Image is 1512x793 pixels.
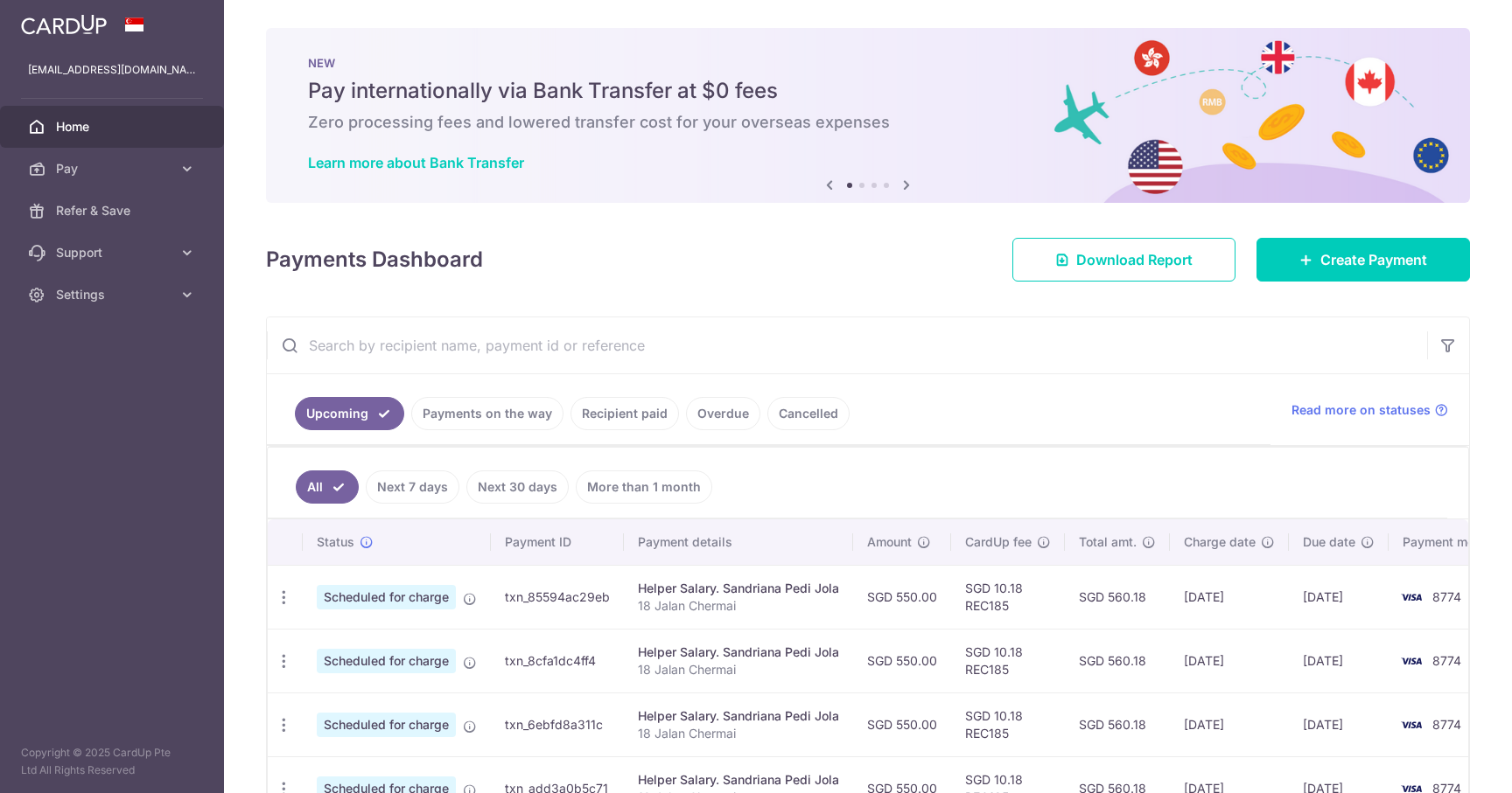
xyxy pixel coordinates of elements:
td: SGD 10.18 REC185 [951,565,1065,629]
td: txn_8cfa1dc4ff4 [491,629,624,692]
td: SGD 560.18 [1065,565,1170,629]
span: Scheduled for charge [317,585,456,609]
td: SGD 550.00 [853,565,951,629]
span: Pay [56,160,171,177]
span: Create Payment [1320,249,1427,270]
h4: Payments Dashboard [266,244,483,275]
img: Bank Card [1394,650,1429,671]
p: 18 Jalan Chermai [638,597,839,615]
img: CardUp [21,14,107,35]
a: More than 1 month [576,470,712,504]
img: Bank Card [1394,714,1429,735]
td: [DATE] [1170,629,1289,692]
a: Next 7 days [366,470,459,504]
p: NEW [308,56,1428,70]
td: SGD 550.00 [853,692,951,756]
td: txn_85594ac29eb [491,565,624,629]
span: Status [317,533,354,551]
span: Settings [56,286,171,303]
a: Overdue [686,397,760,430]
td: SGD 550.00 [853,629,951,692]
span: Home [56,118,171,136]
a: Payments on the way [411,397,563,430]
a: Create Payment [1256,238,1470,282]
td: SGD 560.18 [1065,629,1170,692]
td: [DATE] [1170,565,1289,629]
a: Upcoming [295,397,404,430]
div: Helper Salary. Sandriana Pedi Jola [638,707,839,725]
img: Bank transfer banner [266,28,1470,203]
td: SGD 560.18 [1065,692,1170,756]
span: Due date [1303,533,1355,551]
input: Search by recipient name, payment id or reference [267,317,1427,373]
th: Payment ID [491,519,624,565]
p: 18 Jalan Chermai [638,661,839,678]
span: Download Report [1076,249,1193,270]
a: Recipient paid [570,397,679,430]
div: Helper Salary. Sandriana Pedi Jola [638,580,839,597]
a: Cancelled [767,397,850,430]
span: Amount [867,533,912,551]
td: [DATE] [1289,565,1389,629]
span: Support [56,244,171,261]
a: Read more on statuses [1291,401,1448,419]
td: txn_6ebfd8a311c [491,692,624,756]
span: 8774 [1432,589,1461,604]
span: 8774 [1432,717,1461,732]
p: [EMAIL_ADDRESS][DOMAIN_NAME] [28,61,196,79]
td: SGD 10.18 REC185 [951,629,1065,692]
span: Refer & Save [56,202,171,219]
span: Read more on statuses [1291,401,1431,419]
span: CardUp fee [965,533,1032,551]
td: [DATE] [1289,629,1389,692]
a: Next 30 days [466,470,569,504]
a: All [296,470,359,504]
td: [DATE] [1170,692,1289,756]
td: [DATE] [1289,692,1389,756]
p: 18 Jalan Chermai [638,725,839,742]
td: SGD 10.18 REC185 [951,692,1065,756]
th: Payment details [624,519,853,565]
span: Total amt. [1079,533,1137,551]
img: Bank Card [1394,587,1429,608]
div: Helper Salary. Sandriana Pedi Jola [638,771,839,789]
h5: Pay internationally via Bank Transfer at $0 fees [308,77,1428,105]
div: Helper Salary. Sandriana Pedi Jola [638,643,839,661]
h6: Zero processing fees and lowered transfer cost for your overseas expenses [308,112,1428,133]
span: Scheduled for charge [317,649,456,673]
span: 8774 [1432,653,1461,668]
span: Scheduled for charge [317,713,456,737]
a: Learn more about Bank Transfer [308,154,524,171]
span: Charge date [1184,533,1256,551]
a: Download Report [1012,238,1235,282]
